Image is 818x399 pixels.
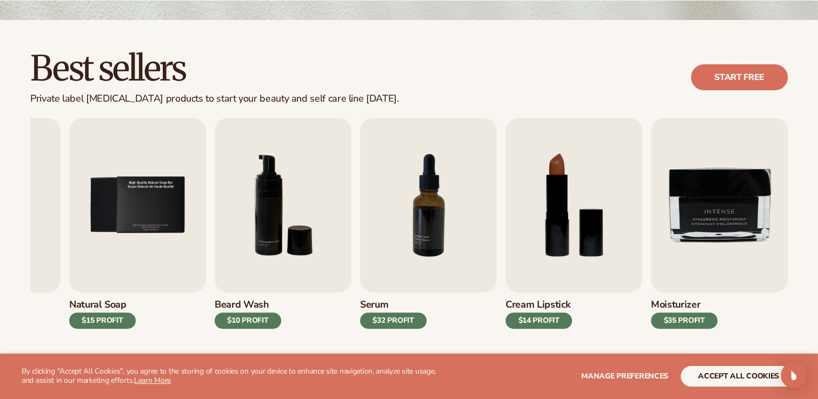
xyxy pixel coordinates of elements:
[215,299,281,311] h3: Beard Wash
[581,371,668,381] span: Manage preferences
[360,312,427,329] div: $32 PROFIT
[506,299,572,311] h3: Cream Lipstick
[651,299,717,311] h3: Moisturizer
[22,367,444,385] p: By clicking "Accept All Cookies", you agree to the storing of cookies on your device to enhance s...
[30,93,398,105] div: Private label [MEDICAL_DATA] products to start your beauty and self care line [DATE].
[581,366,668,387] button: Manage preferences
[506,312,572,329] div: $14 PROFIT
[360,299,427,311] h3: Serum
[781,362,807,388] div: Open Intercom Messenger
[651,118,788,344] a: 9 / 9
[215,118,351,344] a: 6 / 9
[69,299,136,311] h3: Natural Soap
[215,312,281,329] div: $10 PROFIT
[506,118,642,344] a: 8 / 9
[691,64,788,90] a: Start free
[134,375,171,385] a: Learn More
[69,312,136,329] div: $15 PROFIT
[681,366,796,387] button: accept all cookies
[360,118,497,344] a: 7 / 9
[69,118,206,344] a: 5 / 9
[30,50,398,87] h2: Best sellers
[651,312,717,329] div: $35 PROFIT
